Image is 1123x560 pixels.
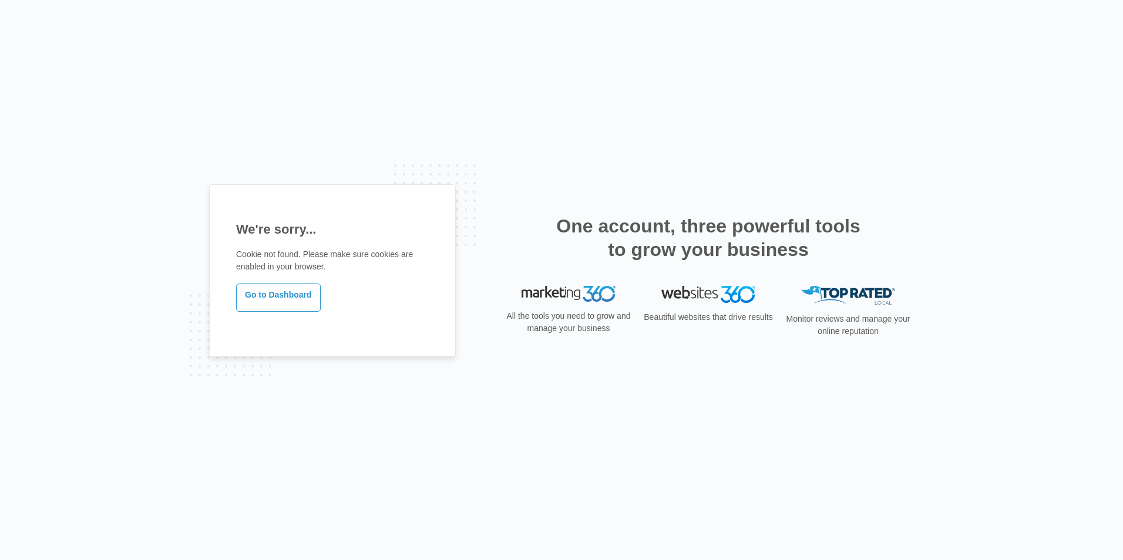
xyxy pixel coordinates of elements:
[522,286,616,302] img: Marketing 360
[661,286,755,303] img: Websites 360
[236,284,321,312] a: Go to Dashboard
[503,310,634,335] p: All the tools you need to grow and manage your business
[801,286,895,305] img: Top Rated Local
[236,220,429,239] h1: We're sorry...
[782,313,914,338] p: Monitor reviews and manage your online reputation
[236,248,429,273] p: Cookie not found. Please make sure cookies are enabled in your browser.
[553,214,864,261] h2: One account, three powerful tools to grow your business
[643,311,774,323] p: Beautiful websites that drive results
